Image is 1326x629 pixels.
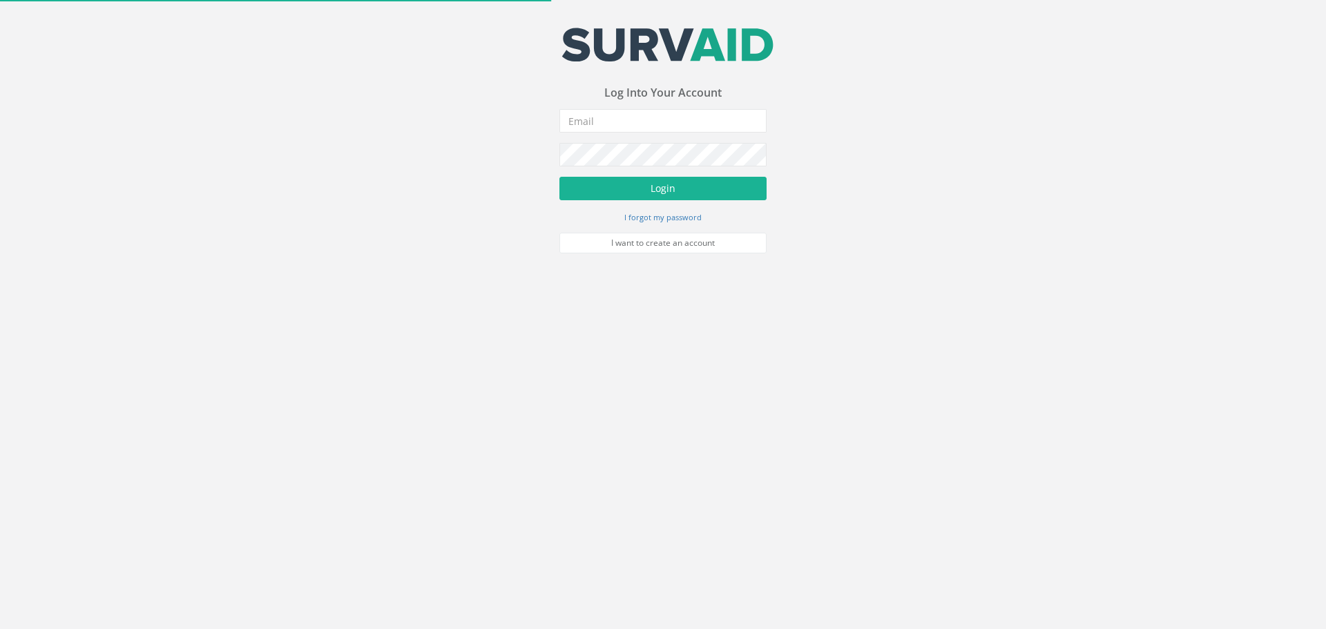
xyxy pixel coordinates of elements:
small: I forgot my password [624,212,702,222]
button: Login [559,177,767,200]
input: Email [559,109,767,133]
a: I want to create an account [559,233,767,253]
h3: Log Into Your Account [559,87,767,99]
a: I forgot my password [624,211,702,223]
